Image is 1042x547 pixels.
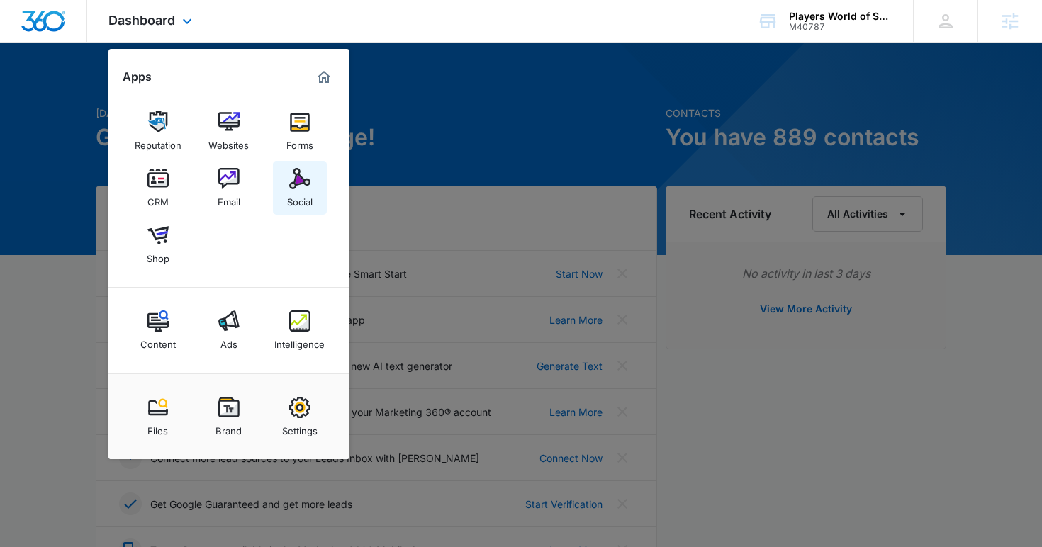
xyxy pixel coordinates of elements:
[131,161,185,215] a: CRM
[282,418,318,436] div: Settings
[135,132,181,151] div: Reputation
[147,246,169,264] div: Shop
[789,11,892,22] div: account name
[123,70,152,84] h2: Apps
[202,390,256,444] a: Brand
[220,332,237,350] div: Ads
[131,218,185,271] a: Shop
[131,303,185,357] a: Content
[273,104,327,158] a: Forms
[202,104,256,158] a: Websites
[287,189,313,208] div: Social
[789,22,892,32] div: account id
[208,132,249,151] div: Websites
[147,418,168,436] div: Files
[202,303,256,357] a: Ads
[274,332,325,350] div: Intelligence
[147,189,169,208] div: CRM
[202,161,256,215] a: Email
[131,104,185,158] a: Reputation
[286,132,313,151] div: Forms
[140,332,176,350] div: Content
[218,189,240,208] div: Email
[273,390,327,444] a: Settings
[108,13,175,28] span: Dashboard
[273,303,327,357] a: Intelligence
[313,66,335,89] a: Marketing 360® Dashboard
[273,161,327,215] a: Social
[131,390,185,444] a: Files
[215,418,242,436] div: Brand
